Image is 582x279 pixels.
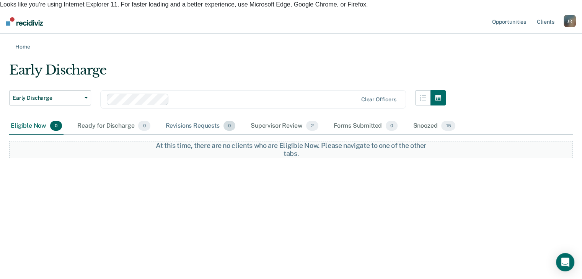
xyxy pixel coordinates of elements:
[13,95,82,101] span: Early Discharge
[9,90,91,105] button: Early Discharge
[577,8,582,19] span: ×
[9,118,64,135] div: Eligible Now0
[332,118,399,135] div: Forms Submitted0
[9,43,573,50] a: Home
[411,118,457,135] div: Snoozed15
[361,96,396,103] div: Clear officers
[249,118,320,135] div: Supervisor Review2
[556,253,574,271] div: Open Intercom Messenger
[491,9,528,34] a: Opportunities
[223,121,235,131] span: 0
[9,62,446,84] div: Early Discharge
[76,118,152,135] div: Ready for Discharge0
[6,17,43,26] img: Recidiviz
[164,118,237,135] div: Revisions Requests0
[50,121,62,131] span: 0
[564,15,576,27] button: JR
[138,121,150,131] span: 0
[306,121,318,131] span: 2
[150,141,432,158] div: At this time, there are no clients who are Eligible Now. Please navigate to one of the other tabs.
[386,121,398,131] span: 0
[535,9,556,34] a: Clients
[441,121,455,131] span: 15
[564,15,576,27] div: J R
